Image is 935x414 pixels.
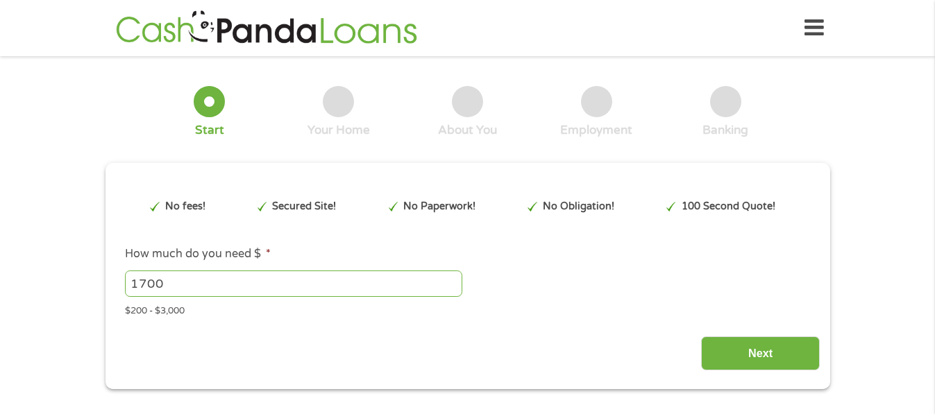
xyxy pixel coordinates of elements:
div: About You [438,123,497,138]
p: No Paperwork! [403,199,475,214]
div: Start [195,123,224,138]
p: No Obligation! [543,199,614,214]
p: Secured Site! [272,199,336,214]
label: How much do you need $ [125,247,271,261]
input: Next [701,336,820,370]
p: 100 Second Quote! [682,199,775,214]
div: $200 - $3,000 [125,300,809,318]
p: No fees! [165,199,205,214]
div: Your Home [308,123,370,138]
div: Banking [702,123,748,138]
img: GetLoanNow Logo [112,8,421,48]
div: Employment [560,123,632,138]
